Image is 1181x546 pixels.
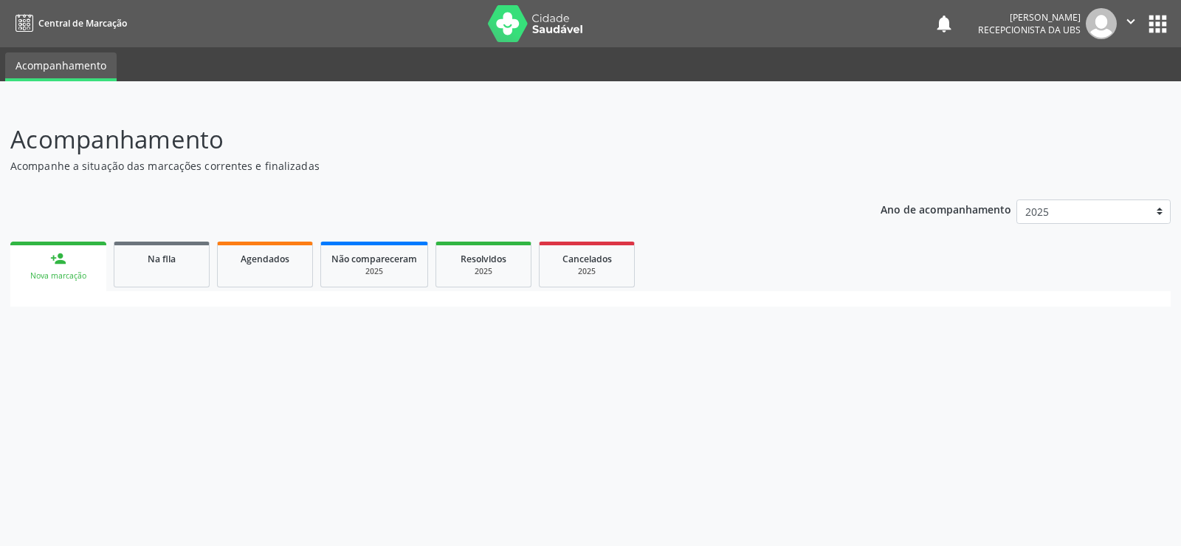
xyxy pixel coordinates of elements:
[331,253,417,265] span: Não compareceram
[881,199,1011,218] p: Ano de acompanhamento
[550,266,624,277] div: 2025
[461,253,506,265] span: Resolvidos
[5,52,117,81] a: Acompanhamento
[934,13,954,34] button: notifications
[978,24,1081,36] span: Recepcionista da UBS
[10,158,822,174] p: Acompanhe a situação das marcações correntes e finalizadas
[978,11,1081,24] div: [PERSON_NAME]
[241,253,289,265] span: Agendados
[21,270,96,281] div: Nova marcação
[148,253,176,265] span: Na fila
[562,253,612,265] span: Cancelados
[1086,8,1117,39] img: img
[10,11,127,35] a: Central de Marcação
[447,266,520,277] div: 2025
[1145,11,1171,37] button: apps
[1123,13,1139,30] i: 
[38,17,127,30] span: Central de Marcação
[10,121,822,158] p: Acompanhamento
[331,266,417,277] div: 2025
[50,250,66,267] div: person_add
[1117,8,1145,39] button: 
